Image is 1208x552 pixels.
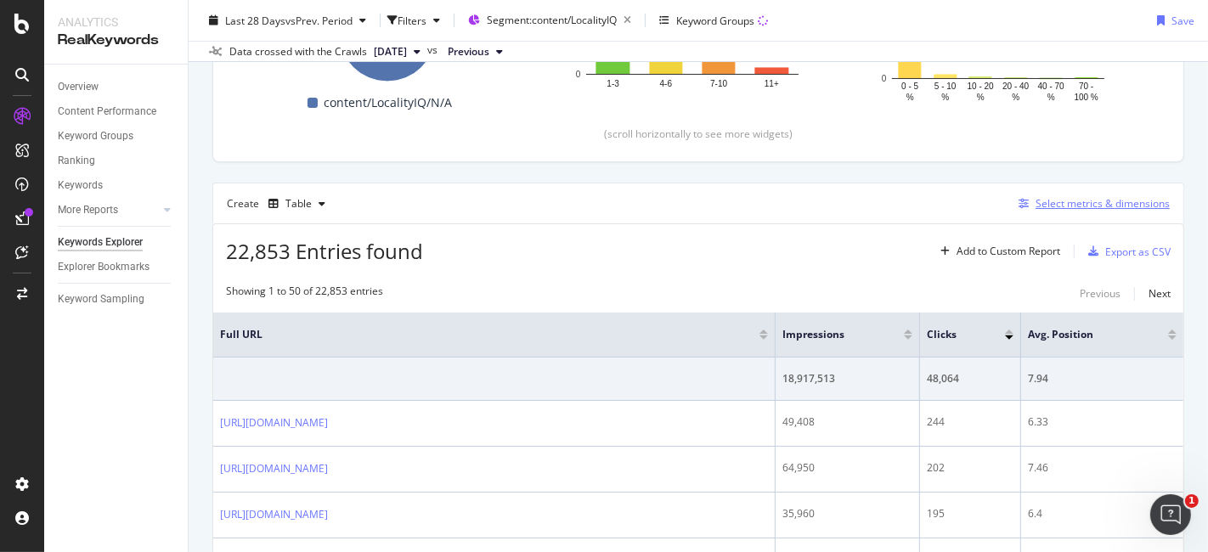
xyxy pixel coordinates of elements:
button: Filters [387,7,447,34]
div: Keyword Sampling [58,290,144,308]
button: Segment:content/LocalityIQ [461,7,638,34]
span: 1 [1185,494,1199,508]
div: 7.94 [1028,371,1177,386]
button: Last 28 DaysvsPrev. Period [202,7,373,34]
div: 6.4 [1028,506,1177,521]
span: 22,853 Entries found [226,237,423,265]
div: 202 [927,460,1013,476]
div: Keywords Explorer [58,234,143,251]
text: % [1012,93,1019,102]
div: Keyword Groups [676,13,754,27]
a: More Reports [58,201,159,219]
div: Save [1171,13,1194,27]
a: Keywords Explorer [58,234,176,251]
div: Data crossed with the Crawls [229,44,367,59]
div: Ranking [58,152,95,170]
div: Analytics [58,14,174,31]
div: Showing 1 to 50 of 22,853 entries [226,284,383,304]
text: 20 - 40 [1002,82,1030,91]
div: Explorer Bookmarks [58,258,150,276]
div: Export as CSV [1105,245,1171,259]
div: Overview [58,78,99,96]
div: RealKeywords [58,31,174,50]
text: 4-6 [660,80,673,89]
a: Content Performance [58,103,176,121]
div: Keywords [58,177,103,194]
div: Previous [1080,286,1121,301]
div: More Reports [58,201,118,219]
button: Next [1149,284,1171,304]
div: 195 [927,506,1013,521]
div: 7.46 [1028,460,1177,476]
div: (scroll horizontally to see more widgets) [234,127,1163,141]
span: content/LocalityIQ/N/A [325,93,453,113]
div: 6.33 [1028,414,1177,430]
text: 0 [576,70,581,79]
span: Full URL [220,327,734,342]
div: Filters [398,13,426,27]
button: Previous [441,42,510,62]
text: % [941,93,949,102]
a: [URL][DOMAIN_NAME] [220,414,328,431]
text: 10 - 20 [968,82,995,91]
div: Select metrics & dimensions [1036,196,1170,211]
a: Overview [58,78,176,96]
a: [URL][DOMAIN_NAME] [220,460,328,477]
a: Keywords [58,177,176,194]
iframe: Intercom live chat [1150,494,1191,535]
div: Table [285,199,312,209]
text: 100 % [1075,93,1098,102]
button: Save [1150,7,1194,34]
button: Table [262,190,332,217]
text: 5 - 10 [934,82,957,91]
a: [URL][DOMAIN_NAME] [220,506,328,523]
div: 244 [927,414,1013,430]
button: Keyword Groups [652,7,775,34]
button: Export as CSV [1081,238,1171,265]
div: Keyword Groups [58,127,133,145]
a: Explorer Bookmarks [58,258,176,276]
a: Keyword Sampling [58,290,176,308]
text: % [1047,93,1055,102]
text: 70 - [1079,82,1093,91]
span: Previous [448,44,489,59]
div: Add to Custom Report [957,246,1060,256]
div: Create [227,190,332,217]
button: Select metrics & dimensions [1012,194,1170,214]
text: 0 - 5 [901,82,918,91]
text: 40 - 70 [1038,82,1065,91]
text: 7-10 [710,80,727,89]
span: Impressions [782,327,878,342]
button: Add to Custom Report [934,238,1060,265]
button: [DATE] [367,42,427,62]
span: vs Prev. Period [285,13,353,27]
span: Last 28 Days [225,13,285,27]
div: 64,950 [782,460,912,476]
text: 1-3 [607,80,619,89]
a: Ranking [58,152,176,170]
span: vs [427,42,441,58]
div: 49,408 [782,414,912,430]
text: 0 [882,74,887,83]
text: % [906,93,914,102]
div: Content Performance [58,103,156,121]
span: Clicks [927,327,979,342]
div: Next [1149,286,1171,301]
span: 2025 Sep. 1st [374,44,407,59]
text: % [977,93,985,102]
div: 18,917,513 [782,371,912,386]
span: Avg. Position [1028,327,1143,342]
div: 35,960 [782,506,912,521]
text: 11+ [765,80,779,89]
button: Previous [1080,284,1121,304]
span: Segment: content/LocalityIQ [487,13,617,27]
a: Keyword Groups [58,127,176,145]
div: 48,064 [927,371,1013,386]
